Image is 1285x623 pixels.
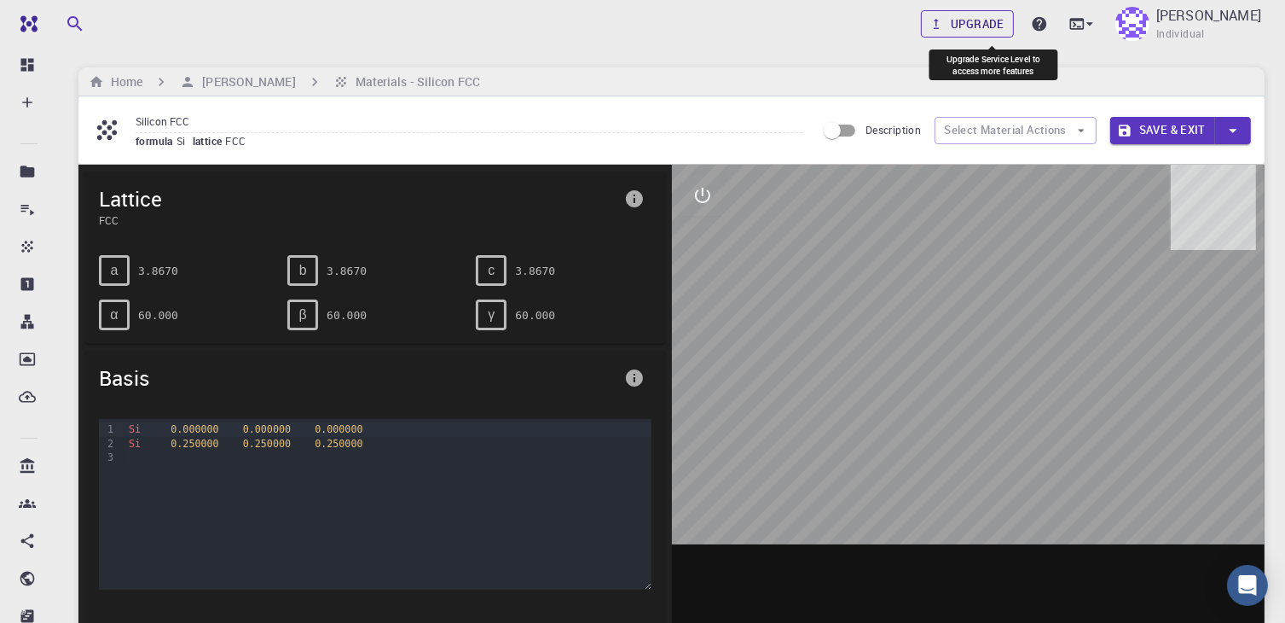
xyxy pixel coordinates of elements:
span: FCC [99,213,617,228]
pre: 60.000 [138,300,178,330]
a: Upgrade [921,10,1014,38]
span: b [299,263,307,278]
span: Lattice [99,185,617,213]
span: Basis [99,364,617,392]
button: info [617,182,651,216]
pre: 3.8670 [138,256,178,286]
span: Si [177,134,193,148]
span: 0.000000 [243,423,291,435]
span: Description [865,123,921,137]
nav: breadcrumb [85,73,483,91]
span: β [299,307,307,323]
span: γ [488,307,495,323]
span: α [110,307,118,323]
div: 2 [99,437,116,451]
span: Individual [1156,26,1205,43]
p: [PERSON_NAME] [1156,5,1261,26]
span: lattice [193,134,226,148]
button: info [617,361,651,395]
span: Si [129,423,141,435]
div: 1 [99,422,116,436]
h6: Home [104,73,142,91]
span: 0.250000 [315,438,362,450]
span: Suporte [34,12,95,27]
pre: 3.8670 [327,256,367,286]
h6: [PERSON_NAME] [195,73,295,91]
span: 0.250000 [243,438,291,450]
span: 0.000000 [171,423,218,435]
pre: 60.000 [515,300,555,330]
span: formula [136,134,177,148]
h6: Materials - Silicon FCC [349,73,480,91]
pre: 3.8670 [515,256,555,286]
img: logo [14,15,38,32]
span: 0.000000 [315,423,362,435]
pre: 60.000 [327,300,367,330]
button: Save & Exit [1110,117,1215,144]
div: 3 [99,451,116,464]
img: César Neizke [1115,7,1149,41]
button: Select Material Actions [935,117,1097,144]
span: c [488,263,495,278]
span: FCC [225,134,252,148]
div: Open Intercom Messenger [1227,565,1268,606]
span: a [111,263,119,278]
span: Si [129,438,141,450]
span: 0.250000 [171,438,218,450]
